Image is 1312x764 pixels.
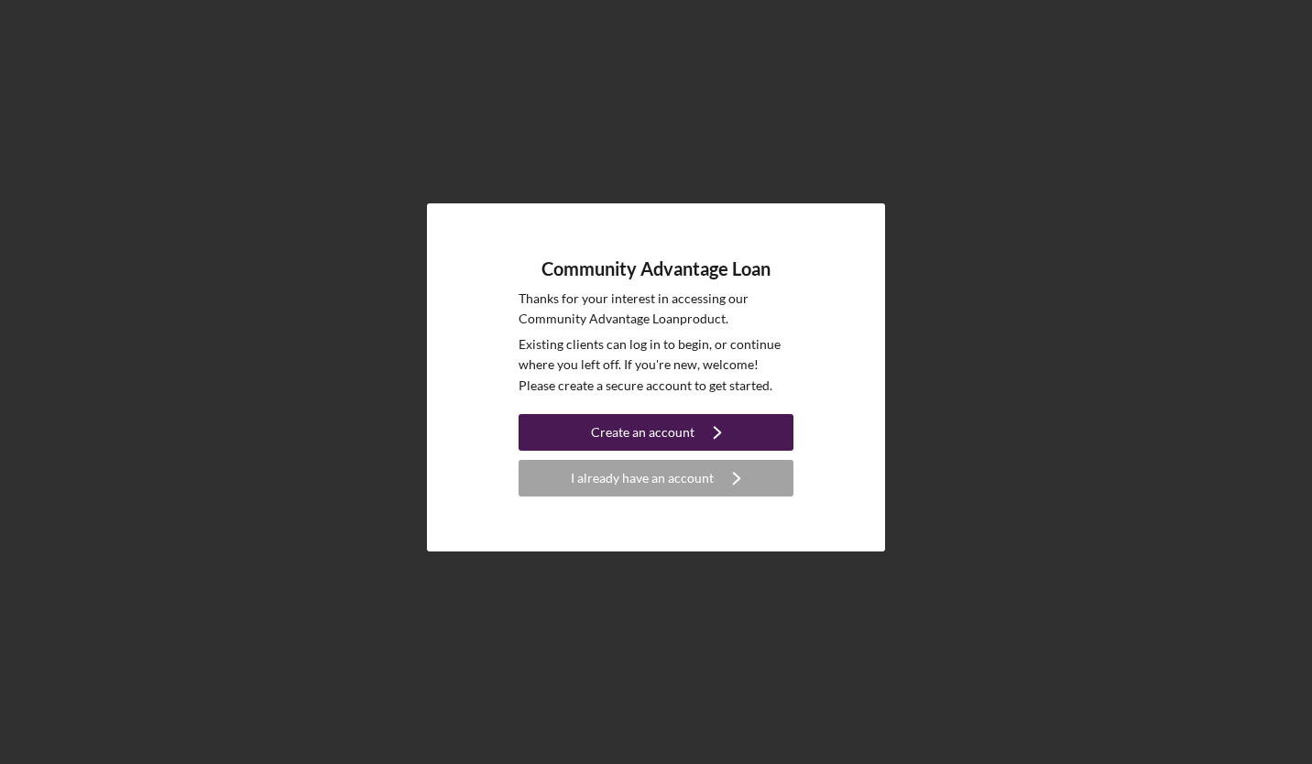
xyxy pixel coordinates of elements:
[519,334,793,396] p: Existing clients can log in to begin, or continue where you left off. If you're new, welcome! Ple...
[571,460,714,497] div: I already have an account
[519,289,793,330] p: Thanks for your interest in accessing our Community Advantage Loan product.
[591,414,694,451] div: Create an account
[519,460,793,497] button: I already have an account
[519,414,793,451] button: Create an account
[541,258,771,279] h4: Community Advantage Loan
[519,414,793,455] a: Create an account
